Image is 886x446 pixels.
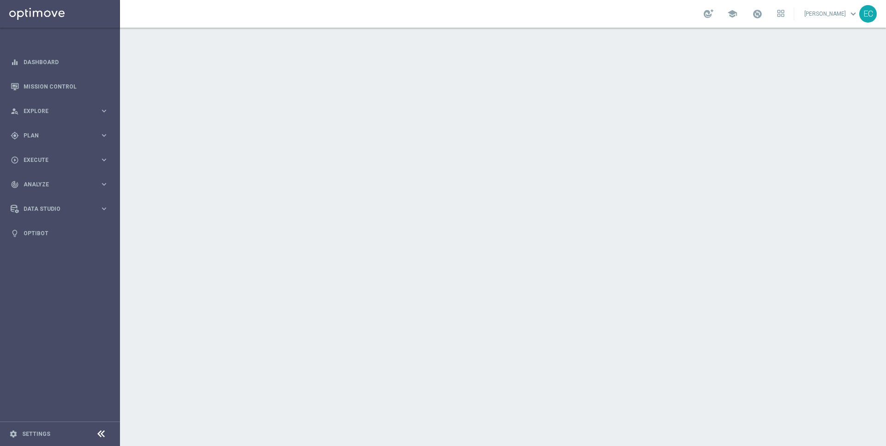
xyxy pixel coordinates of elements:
[24,108,100,114] span: Explore
[24,74,108,99] a: Mission Control
[100,107,108,115] i: keyboard_arrow_right
[10,83,109,90] button: Mission Control
[11,74,108,99] div: Mission Control
[11,131,100,140] div: Plan
[11,180,19,189] i: track_changes
[859,5,877,23] div: EC
[10,156,109,164] button: play_circle_outline Execute keyboard_arrow_right
[803,7,859,21] a: [PERSON_NAME]keyboard_arrow_down
[11,156,19,164] i: play_circle_outline
[848,9,858,19] span: keyboard_arrow_down
[24,157,100,163] span: Execute
[11,131,19,140] i: gps_fixed
[24,182,100,187] span: Analyze
[11,156,100,164] div: Execute
[11,58,19,66] i: equalizer
[11,229,19,238] i: lightbulb
[10,132,109,139] button: gps_fixed Plan keyboard_arrow_right
[727,9,737,19] span: school
[10,107,109,115] button: person_search Explore keyboard_arrow_right
[100,204,108,213] i: keyboard_arrow_right
[11,50,108,74] div: Dashboard
[11,221,108,245] div: Optibot
[22,431,50,437] a: Settings
[11,205,100,213] div: Data Studio
[10,59,109,66] button: equalizer Dashboard
[9,430,18,438] i: settings
[10,205,109,213] button: Data Studio keyboard_arrow_right
[10,181,109,188] button: track_changes Analyze keyboard_arrow_right
[24,50,108,74] a: Dashboard
[11,107,19,115] i: person_search
[100,180,108,189] i: keyboard_arrow_right
[11,107,100,115] div: Explore
[10,230,109,237] button: lightbulb Optibot
[11,180,100,189] div: Analyze
[24,206,100,212] span: Data Studio
[24,133,100,138] span: Plan
[100,131,108,140] i: keyboard_arrow_right
[24,221,108,245] a: Optibot
[100,155,108,164] i: keyboard_arrow_right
